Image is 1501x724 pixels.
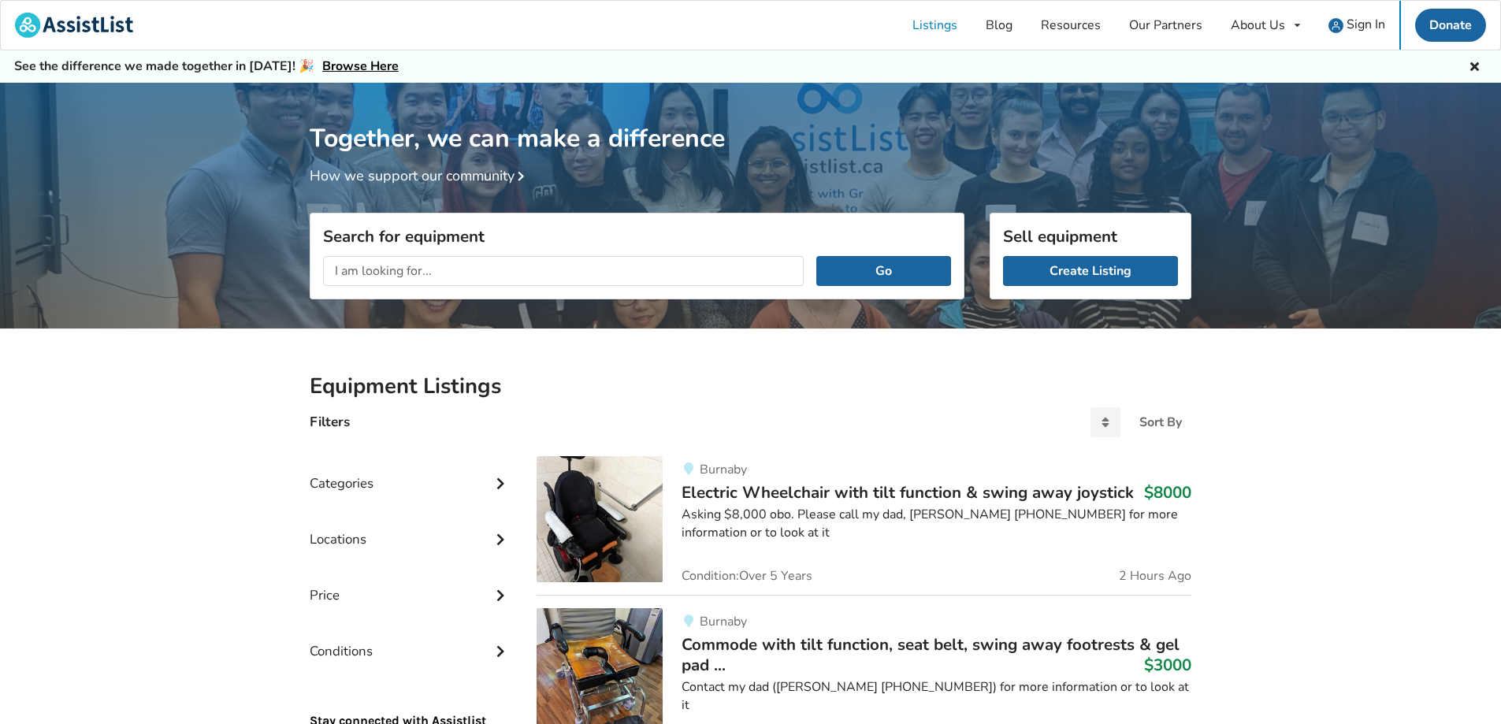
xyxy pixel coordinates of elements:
[682,506,1191,542] div: Asking $8,000 obo. Please call my dad, [PERSON_NAME] [PHONE_NUMBER] for more information or to lo...
[1115,1,1217,50] a: Our Partners
[310,499,511,555] div: Locations
[1003,226,1178,247] h3: Sell equipment
[15,13,133,38] img: assistlist-logo
[323,256,804,286] input: I am looking for...
[310,611,511,667] div: Conditions
[310,373,1191,400] h2: Equipment Listings
[1314,1,1399,50] a: user icon Sign In
[682,570,812,582] span: Condition: Over 5 Years
[310,555,511,611] div: Price
[537,456,1191,595] a: mobility-electric wheelchair with tilt function & swing away joystickBurnabyElectric Wheelchair w...
[14,58,399,75] h5: See the difference we made together in [DATE]! 🎉
[972,1,1027,50] a: Blog
[682,481,1134,503] span: Electric Wheelchair with tilt function & swing away joystick
[700,613,747,630] span: Burnaby
[700,461,747,478] span: Burnaby
[1328,18,1343,33] img: user icon
[1347,16,1385,33] span: Sign In
[682,633,1180,676] span: Commode with tilt function, seat belt, swing away footrests & gel pad ...
[322,58,399,75] a: Browse Here
[1415,9,1486,42] a: Donate
[1144,655,1191,675] h3: $3000
[310,444,511,499] div: Categories
[1144,482,1191,503] h3: $8000
[1231,19,1285,32] div: About Us
[682,678,1191,715] div: Contact my dad ([PERSON_NAME] [PHONE_NUMBER]) for more information or to look at it
[1119,570,1191,582] span: 2 Hours Ago
[1003,256,1178,286] a: Create Listing
[323,226,951,247] h3: Search for equipment
[310,166,530,185] a: How we support our community
[1027,1,1115,50] a: Resources
[537,456,663,582] img: mobility-electric wheelchair with tilt function & swing away joystick
[898,1,972,50] a: Listings
[310,83,1191,154] h1: Together, we can make a difference
[816,256,951,286] button: Go
[1139,416,1182,429] div: Sort By
[310,413,350,431] h4: Filters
